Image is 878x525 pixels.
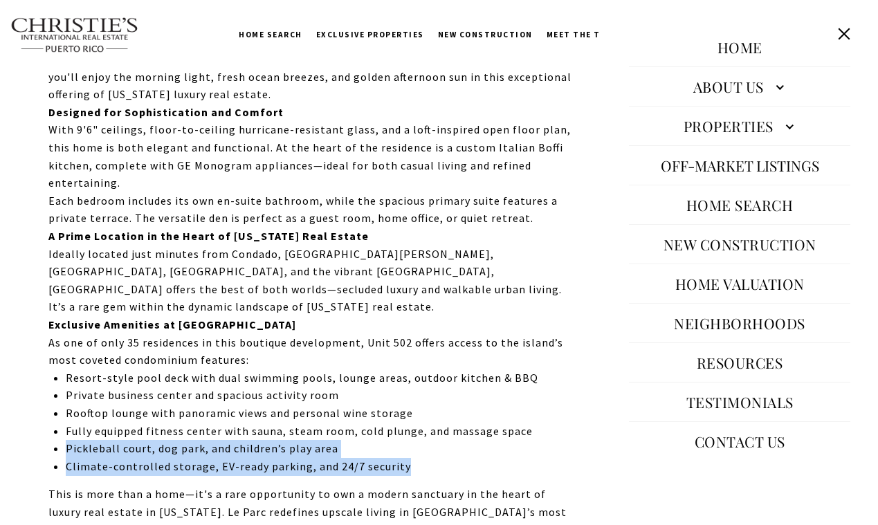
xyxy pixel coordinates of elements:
[48,121,573,192] p: With 9'6" ceilings, floor-to-ceiling hurricane-resistant glass, and a loft-inspired open floor pl...
[10,17,139,53] img: Christie's International Real Estate text transparent background
[431,17,540,52] a: New Construction
[232,17,309,52] a: Home Search
[48,229,369,243] strong: A Prime Location in the Heart of [US_STATE] Real Estate
[48,105,284,119] strong: Designed for Sophistication and Comfort
[66,387,573,405] p: Private business center and spacious activity room
[316,30,424,39] span: Exclusive Properties
[309,17,431,52] a: Exclusive Properties
[48,246,573,316] p: Ideally located just minutes from Condado, [GEOGRAPHIC_DATA][PERSON_NAME], [GEOGRAPHIC_DATA], [GE...
[66,405,573,423] p: Rooftop lounge with panoramic views and personal wine storage
[53,82,124,91] div: Domain Overview
[66,369,573,387] p: Resort-style pool deck with dual swimming pools, lounge areas, outdoor kitchen & BBQ
[66,423,573,441] p: Fully equipped fitness center with sauna, steam room, cold plunge, and massage space
[39,22,68,33] div: v 4.0.25
[66,440,573,458] p: Pickleball court, dog park, and children’s play area
[629,70,850,103] a: About Us
[654,149,826,182] button: Off-Market Listings
[37,80,48,91] img: tab_domain_overview_orange.svg
[66,458,573,476] p: Climate-controlled storage, EV-ready parking, and 24/7 security
[679,385,801,418] a: Testimonials
[540,17,626,52] a: Meet the Team
[688,425,792,458] a: Contact Us
[48,334,573,369] p: As one of only 35 residences in this boutique development, Unit 502 offers access to the island’s...
[679,188,801,221] a: Home Search
[138,80,149,91] img: tab_keywords_by_traffic_grey.svg
[36,36,152,47] div: Domain: [DOMAIN_NAME]
[22,36,33,47] img: website_grey.svg
[667,306,812,340] a: Neighborhoods
[690,346,790,379] a: Resources
[438,30,533,39] span: New Construction
[629,109,850,142] a: Properties
[22,22,33,33] img: logo_orange.svg
[48,192,573,228] p: Each bedroom includes its own en-suite bathroom, while the spacious primary suite features a priv...
[48,317,296,331] strong: Exclusive Amenities at [GEOGRAPHIC_DATA]
[831,21,857,47] button: Close this option
[668,267,812,300] a: Home Valuation
[711,30,769,64] a: Home
[153,82,233,91] div: Keywords by Traffic
[657,228,823,261] a: New Construction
